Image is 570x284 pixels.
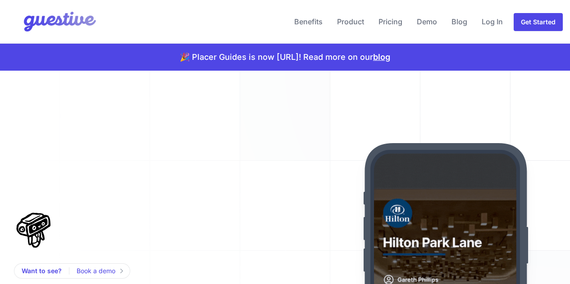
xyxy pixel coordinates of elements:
[478,11,506,32] a: Log In
[413,11,441,32] a: Demo
[333,11,368,32] a: Product
[448,11,471,32] a: Blog
[514,13,563,31] a: Get Started
[77,266,123,276] a: Book a demo
[375,11,406,32] a: Pricing
[7,4,98,40] img: Your Company
[373,52,390,62] a: blog
[291,11,326,32] a: Benefits
[180,51,390,63] p: 🎉 Placer Guides is now [URL]! Read more on our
